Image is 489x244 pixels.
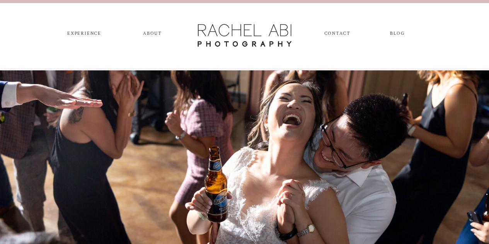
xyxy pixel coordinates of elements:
[324,31,350,39] a: CONTACT
[142,31,164,39] a: ABOUT
[383,31,412,39] a: blog
[64,31,105,39] a: experience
